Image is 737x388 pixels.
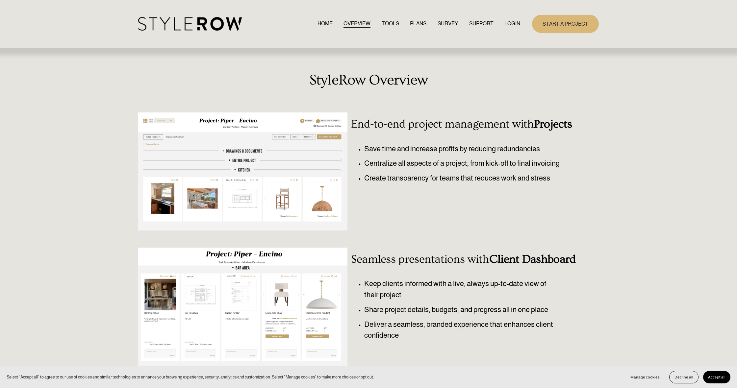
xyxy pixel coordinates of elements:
[489,253,576,266] strong: Client Dashboard
[469,20,494,28] span: SUPPORT
[532,15,599,33] a: START A PROJECT
[364,143,579,155] p: Save time and increase profits by reducing redundancies
[703,371,730,383] button: Accept all
[343,19,370,28] a: OVERVIEW
[351,118,579,131] h3: End-to-end project management with
[669,371,699,383] button: Decline all
[138,72,599,88] h2: StyleRow Overview
[364,173,579,184] p: Create transparency for teams that reduces work and stress
[138,17,242,31] img: StyleRow
[351,253,579,266] h3: Seamless presentations with
[625,371,665,383] button: Manage cookies
[469,19,494,28] a: folder dropdown
[504,19,520,28] a: LOGIN
[534,118,572,131] strong: Projects
[438,19,458,28] a: SURVEY
[630,375,660,379] span: Manage cookies
[318,19,333,28] a: HOME
[364,158,579,169] p: Centralize all aspects of a project, from kick-off to final invoicing
[708,375,725,379] span: Accept all
[364,304,560,315] p: Share project details, budgets, and progress all in one place
[364,278,560,300] p: Keep clients informed with a live, always up-to-date view of their project
[410,19,426,28] a: PLANS
[7,374,374,380] p: Select “Accept all” to agree to our use of cookies and similar technologies to enhance your brows...
[364,319,560,341] p: Deliver a seamless, branded experience that enhances client confidence
[382,19,399,28] a: TOOLS
[674,375,693,379] span: Decline all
